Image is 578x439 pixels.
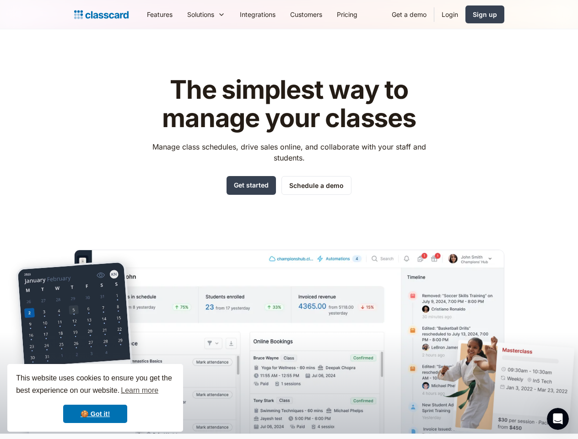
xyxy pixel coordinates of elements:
a: dismiss cookie message [63,405,127,423]
a: Login [434,4,465,25]
div: Solutions [180,4,232,25]
a: Customers [283,4,330,25]
a: Get started [227,176,276,195]
a: Get a demo [384,4,434,25]
a: learn more about cookies [119,384,160,397]
div: Solutions [187,10,214,19]
div: Sign up [473,10,497,19]
p: Manage class schedules, drive sales online, and collaborate with your staff and students. [144,141,434,163]
a: Pricing [330,4,365,25]
a: Integrations [232,4,283,25]
a: Sign up [465,5,504,23]
iframe: Intercom live chat [547,408,569,430]
div: cookieconsent [7,364,183,432]
h1: The simplest way to manage your classes [144,76,434,132]
a: home [74,8,129,21]
a: Schedule a demo [281,176,351,195]
span: This website uses cookies to ensure you get the best experience on our website. [16,373,174,397]
a: Features [140,4,180,25]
